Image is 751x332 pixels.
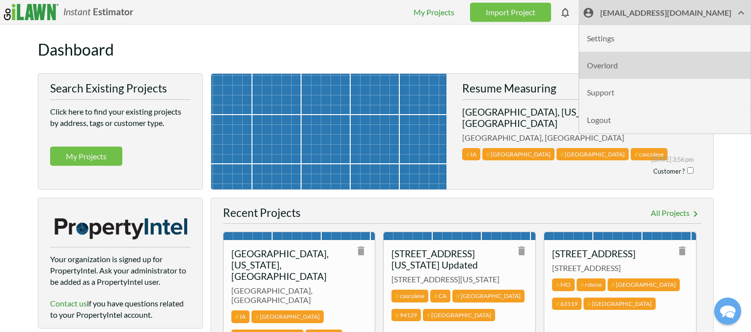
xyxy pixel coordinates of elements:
[579,25,751,52] li: Settings
[516,245,528,257] i: delete
[50,253,191,288] p: Your organization is signed up for PropertyIntel. Ask your administrator to be added as a Propert...
[391,274,528,284] span: [STREET_ADDRESS][US_STATE]
[552,248,653,259] h3: [STREET_ADDRESS]
[391,290,428,302] span: cascolese
[50,147,122,166] a: My Projects
[50,299,87,308] a: Contact us
[690,208,701,220] i: 
[631,148,668,160] span: cascolese
[651,155,694,164] span: [DATE] 3:56 pm
[651,208,701,220] a: All Projects
[231,248,332,282] h3: [GEOGRAPHIC_DATA], [US_STATE], [GEOGRAPHIC_DATA]
[93,6,134,17] b: Estimator
[544,232,696,326] a: [STREET_ADDRESS][STREET_ADDRESS]MOrstone[GEOGRAPHIC_DATA]63119[GEOGRAPHIC_DATA]
[579,52,751,79] li: Overlord
[600,7,747,23] span: [EMAIL_ADDRESS][DOMAIN_NAME]
[462,148,480,160] span: IA
[50,214,191,247] img: logo_property_intel-2.svg
[579,106,751,133] li: Logout
[482,148,555,160] span: [GEOGRAPHIC_DATA]
[676,245,688,257] i: delete
[4,4,58,20] img: logo_ilawn-fc6f26f1d8ad70084f1b6503d5cbc38ca19f1e498b32431160afa0085547e742.svg
[50,82,191,99] h2: Search Existing Projects
[583,7,594,19] i: 
[452,290,525,302] span: [GEOGRAPHIC_DATA]
[391,248,492,271] h3: [STREET_ADDRESS][US_STATE] Updated
[552,278,575,291] span: MO
[355,245,367,257] i: delete
[414,7,454,17] a: My Projects
[462,82,701,99] h2: Resume Measuring
[556,148,629,160] span: [GEOGRAPHIC_DATA]
[462,106,678,129] h3: [GEOGRAPHIC_DATA], [US_STATE], [GEOGRAPHIC_DATA]
[579,79,751,106] li: Support
[562,261,739,320] iframe: Drift Chat Widget
[653,167,694,175] span: Customer ?
[50,299,184,319] span: if you have questions related to your PropertyIntel account.
[38,40,714,63] h1: Dashboard
[391,309,421,321] span: 94129
[223,206,701,224] h2: Recent Projects
[251,310,324,323] span: [GEOGRAPHIC_DATA]
[423,309,495,321] span: [GEOGRAPHIC_DATA]
[552,298,582,310] span: 63119
[50,106,191,128] p: Click here to find your existing projects by address, tags or customer type.
[231,310,250,323] span: IA
[430,290,450,302] span: CA
[714,298,741,325] div: Chat widget toggle
[231,286,367,304] span: [GEOGRAPHIC_DATA], [GEOGRAPHIC_DATA]
[651,208,690,217] span: All Projects
[462,133,713,142] span: [GEOGRAPHIC_DATA], [GEOGRAPHIC_DATA]
[211,98,713,184] a: [GEOGRAPHIC_DATA], [US_STATE], [GEOGRAPHIC_DATA][GEOGRAPHIC_DATA], [GEOGRAPHIC_DATA]IA[GEOGRAPHIC...
[63,6,91,17] i: Instant
[552,263,688,272] span: [STREET_ADDRESS]
[470,2,551,22] a: Import Project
